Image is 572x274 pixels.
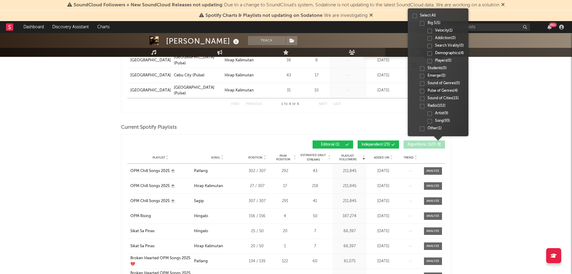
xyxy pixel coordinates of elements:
[319,103,327,106] button: Next
[225,57,254,63] div: Hirap Kalimutan
[130,213,191,219] a: OPM Rising
[440,23,530,31] input: Search for artists
[334,258,365,264] div: 61,075
[74,3,222,8] span: SoundCloud Followers + New SoundCloud Releases not updating
[334,243,365,249] div: 66,397
[334,183,365,189] div: 211,845
[334,154,362,161] span: Playlist Followers
[130,88,171,94] a: [GEOGRAPHIC_DATA]
[205,13,368,18] span: : We are investigating
[368,72,398,79] div: [DATE]
[130,228,155,234] div: Sikat Sa Pinas
[274,258,296,264] div: 122
[305,72,328,79] div: 17
[130,57,171,63] a: [GEOGRAPHIC_DATA]
[428,88,464,94] div: Pulse of Genres ( 4 )
[244,228,271,234] div: 25 / 50
[194,258,208,264] div: Patlang
[435,118,464,124] div: Song ( 93 )
[275,72,302,79] div: 43
[244,198,271,204] div: 307 / 307
[333,103,341,106] button: Last
[368,88,398,94] div: [DATE]
[225,88,254,94] div: Hirap Kalimutan
[194,228,208,234] div: Hingalo
[174,72,222,79] a: Cebu City (Pulse)
[428,73,464,79] div: Emerge ( 0 )
[194,168,208,174] div: Patlang
[130,183,175,189] div: OPM Chill Songs 2025 ☕
[428,81,464,86] div: Sound of Genres ( 0 )
[225,72,254,79] div: Hirap Kalimutan
[194,243,223,249] div: Hirap Kalimutan
[334,198,365,204] div: 211,845
[275,88,302,94] div: 31
[547,25,552,29] button: 99+
[130,255,191,267] a: Broken Hearted OPM Songs 2025 💔
[274,183,296,189] div: 17
[420,13,464,18] div: Select All
[435,58,464,63] div: Players ( 0 )
[435,111,464,116] div: Artist ( 9 )
[428,20,464,26] div: Big 5 ( 5 )
[274,154,293,161] span: Peak Position
[130,228,191,234] a: Sikat Sa Pinas
[368,198,398,204] div: [DATE]
[299,243,331,249] div: 7
[174,54,222,66] div: [GEOGRAPHIC_DATA] (Pulse)
[549,23,557,27] div: 99 +
[244,168,271,174] div: 302 / 307
[428,66,464,71] div: Students ( 0 )
[174,72,204,79] div: Cebu City (Pulse)
[428,103,464,109] div: Radio ( 102 )
[130,72,171,79] div: [GEOGRAPHIC_DATA]
[428,126,464,131] div: Other ( 1 )
[153,156,165,159] span: Playlist
[334,228,365,234] div: 66,397
[246,103,262,106] button: Previous
[368,168,398,174] div: [DATE]
[274,168,296,174] div: 292
[368,183,398,189] div: [DATE]
[121,124,177,131] span: Current Spotify Playlists
[231,103,240,106] button: First
[244,183,271,189] div: 27 / 307
[211,156,220,159] span: Song
[404,156,413,159] span: Trend
[428,96,464,101] div: Sound of Cities ( 15 )
[274,243,296,249] div: 1
[248,36,286,45] button: Track
[368,228,398,234] div: [DATE]
[274,213,296,219] div: 4
[292,103,296,106] span: of
[194,198,204,204] div: Sagip
[368,57,398,63] div: [DATE]
[305,57,328,63] div: 8
[435,35,464,41] div: Addiction ( 0 )
[275,57,302,63] div: 38
[313,140,353,149] button: Editorial(1)
[305,88,328,94] div: 10
[19,21,48,33] a: Dashboard
[435,28,464,33] div: Velocity ( 1 )
[244,243,271,249] div: 20 / 50
[48,21,93,33] a: Discovery Assistant
[248,156,262,159] span: Position
[316,143,344,146] span: Editorial ( 1 )
[174,85,222,97] div: [GEOGRAPHIC_DATA] (Pulse)
[130,198,191,204] a: OPM Chill Songs 2025 ☕
[130,168,191,174] a: OPM Chill Songs 2025 ☕
[369,13,373,18] span: Dismiss
[435,51,464,56] div: Demographics ( 4 )
[407,143,436,146] span: Algorithmic ( 127 )
[225,57,272,63] a: Hirap Kalimutan
[166,36,241,46] div: [PERSON_NAME]
[334,213,365,219] div: 187,274
[274,228,296,234] div: 20
[130,183,191,189] a: OPM Chill Songs 2025 ☕
[334,168,365,174] div: 211,845
[299,213,331,219] div: 50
